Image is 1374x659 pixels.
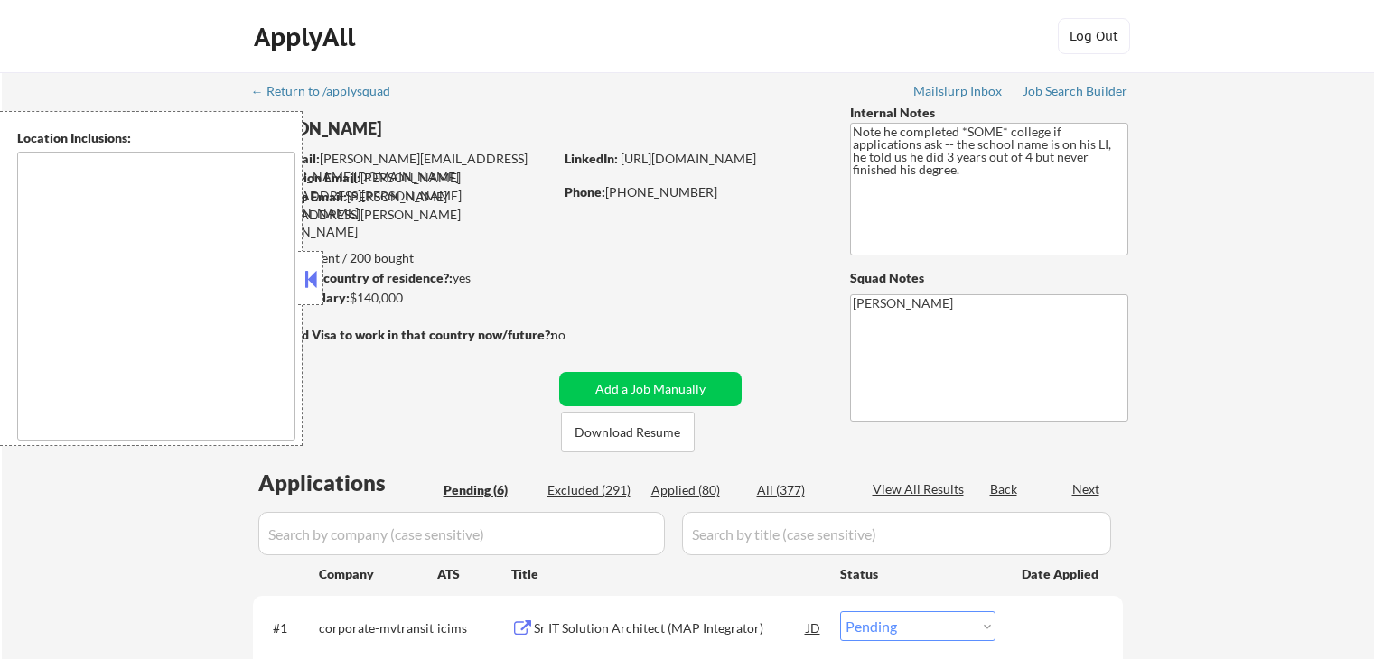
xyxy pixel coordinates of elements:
[551,326,603,344] div: no
[565,151,618,166] strong: LinkedIn:
[1022,565,1101,583] div: Date Applied
[559,372,742,406] button: Add a Job Manually
[1058,18,1130,54] button: Log Out
[547,481,638,499] div: Excluded (291)
[873,480,969,498] div: View All Results
[252,249,553,267] div: 80 sent / 200 bought
[254,169,553,222] div: [PERSON_NAME][EMAIL_ADDRESS][PERSON_NAME][DOMAIN_NAME]
[251,85,407,97] div: ← Return to /applysquad
[990,480,1019,498] div: Back
[805,611,823,644] div: JD
[258,472,437,494] div: Applications
[252,269,547,287] div: yes
[850,269,1128,287] div: Squad Notes
[651,481,742,499] div: Applied (80)
[1023,85,1128,97] div: Job Search Builder
[253,327,554,342] strong: Will need Visa to work in that country now/future?:
[252,289,553,307] div: $140,000
[319,565,437,583] div: Company
[561,412,695,452] button: Download Resume
[682,512,1111,555] input: Search by title (case sensitive)
[253,188,553,241] div: [PERSON_NAME][EMAIL_ADDRESS][PERSON_NAME][DOMAIN_NAME]
[913,85,1004,97] div: Mailslurp Inbox
[444,481,534,499] div: Pending (6)
[252,270,453,285] strong: Can work in country of residence?:
[511,565,823,583] div: Title
[621,151,756,166] a: [URL][DOMAIN_NAME]
[254,150,553,185] div: [PERSON_NAME][EMAIL_ADDRESS][PERSON_NAME][DOMAIN_NAME]
[565,183,820,201] div: [PHONE_NUMBER]
[850,104,1128,122] div: Internal Notes
[437,565,511,583] div: ATS
[253,117,624,140] div: [PERSON_NAME]
[1072,480,1101,498] div: Next
[565,184,605,200] strong: Phone:
[757,481,847,499] div: All (377)
[17,129,295,147] div: Location Inclusions:
[437,619,511,637] div: icims
[840,557,995,589] div: Status
[251,84,407,102] a: ← Return to /applysquad
[258,512,665,555] input: Search by company (case sensitive)
[254,22,360,52] div: ApplyAll
[913,84,1004,102] a: Mailslurp Inbox
[319,619,437,637] div: corporate-mvtransit
[273,619,304,637] div: #1
[534,619,807,637] div: Sr IT Solution Architect (MAP Integrator)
